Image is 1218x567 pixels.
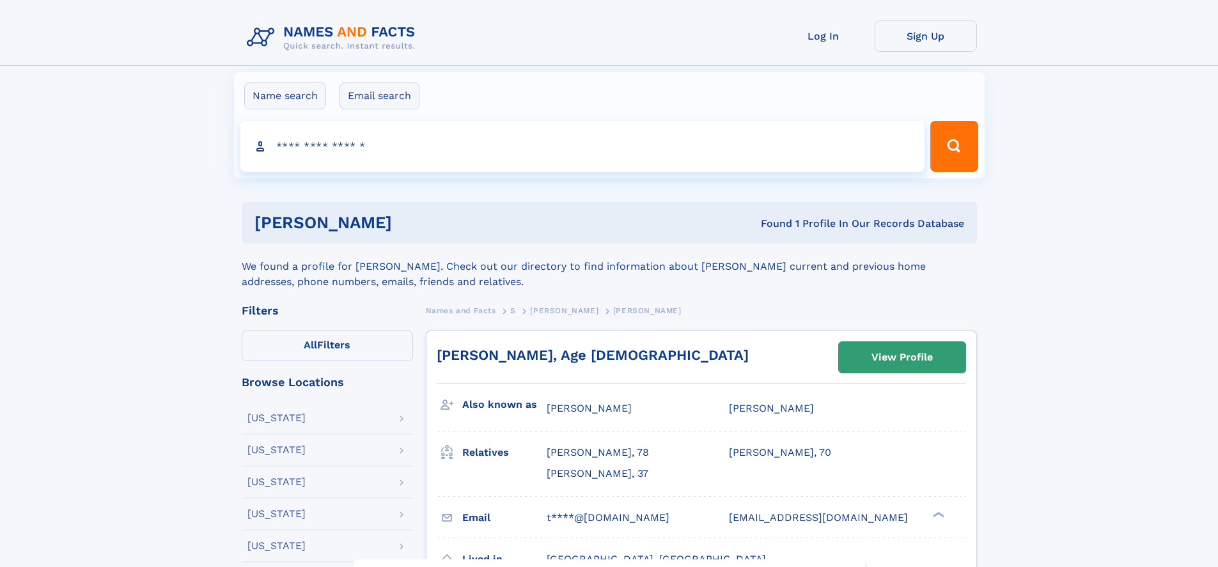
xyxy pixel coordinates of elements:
[871,343,933,372] div: View Profile
[613,306,682,315] span: [PERSON_NAME]
[242,377,413,388] div: Browse Locations
[242,20,426,55] img: Logo Names and Facts
[240,121,925,172] input: search input
[462,507,547,529] h3: Email
[247,541,306,551] div: [US_STATE]
[462,442,547,463] h3: Relatives
[530,302,598,318] a: [PERSON_NAME]
[547,553,766,565] span: [GEOGRAPHIC_DATA], [GEOGRAPHIC_DATA]
[247,413,306,423] div: [US_STATE]
[242,330,413,361] label: Filters
[576,217,964,231] div: Found 1 Profile In Our Records Database
[510,302,516,318] a: S
[729,511,908,524] span: [EMAIL_ADDRESS][DOMAIN_NAME]
[547,402,632,414] span: [PERSON_NAME]
[247,445,306,455] div: [US_STATE]
[244,82,326,109] label: Name search
[462,394,547,416] h3: Also known as
[547,467,648,481] a: [PERSON_NAME], 37
[242,244,977,290] div: We found a profile for [PERSON_NAME]. Check out our directory to find information about [PERSON_N...
[530,306,598,315] span: [PERSON_NAME]
[930,121,978,172] button: Search Button
[426,302,496,318] a: Names and Facts
[254,215,577,231] h1: [PERSON_NAME]
[247,509,306,519] div: [US_STATE]
[729,446,831,460] a: [PERSON_NAME], 70
[547,446,649,460] a: [PERSON_NAME], 78
[247,477,306,487] div: [US_STATE]
[875,20,977,52] a: Sign Up
[340,82,419,109] label: Email search
[304,339,317,351] span: All
[510,306,516,315] span: S
[839,342,965,373] a: View Profile
[437,347,749,363] a: [PERSON_NAME], Age [DEMOGRAPHIC_DATA]
[729,402,814,414] span: [PERSON_NAME]
[772,20,875,52] a: Log In
[242,305,413,316] div: Filters
[930,510,945,518] div: ❯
